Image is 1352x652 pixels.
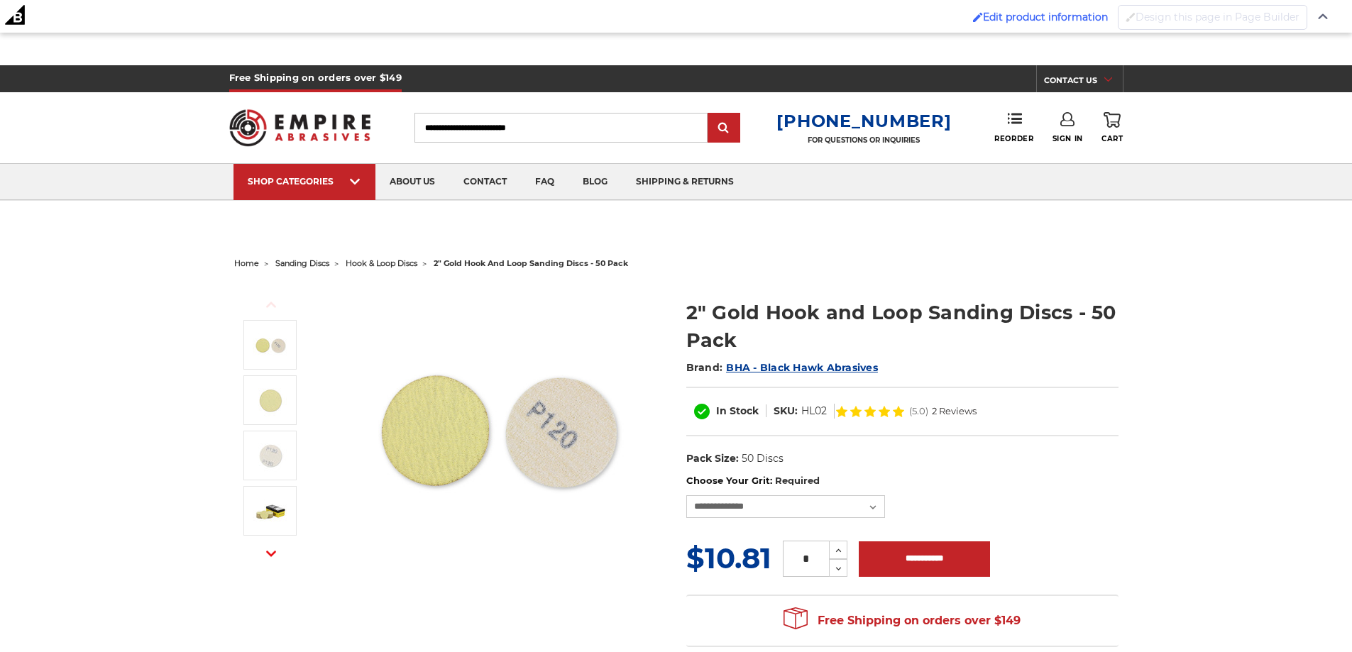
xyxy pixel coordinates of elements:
[346,258,417,268] a: hook & loop discs
[254,538,288,569] button: Next
[229,100,371,155] img: Empire Abrasives
[1053,134,1083,143] span: Sign In
[716,404,759,417] span: In Stock
[784,607,1021,635] span: Free Shipping on orders over $149
[229,65,402,92] h5: Free Shipping on orders over $149
[932,407,977,416] span: 2 Reviews
[776,111,951,131] a: [PHONE_NUMBER]
[710,114,738,143] input: Submit
[973,12,983,22] img: Enabled brush for product edit
[776,136,951,145] p: FOR QUESTIONS OR INQUIRIES
[1101,134,1123,143] span: Cart
[686,541,771,575] span: $10.81
[253,327,288,363] img: 2 inch hook loop sanding discs gold
[248,176,361,187] div: SHOP CATEGORIES
[521,164,568,200] a: faq
[253,382,288,418] img: 2" gold sanding disc with hook and loop backing
[801,404,827,419] dd: HL02
[1136,11,1299,23] span: Design this page in Page Builder
[356,284,639,568] img: 2 inch hook loop sanding discs gold
[686,451,739,466] dt: Pack Size:
[774,404,798,419] dt: SKU:
[686,474,1119,488] label: Choose Your Grit:
[434,258,628,268] span: 2" gold hook and loop sanding discs - 50 pack
[449,164,521,200] a: contact
[375,164,449,200] a: about us
[1318,13,1328,20] img: Close Admin Bar
[1126,12,1136,22] img: Disabled brush to Design this page in Page Builder
[983,11,1108,23] span: Edit product information
[568,164,622,200] a: blog
[686,361,723,374] span: Brand:
[253,493,288,529] img: 50 pack - gold 2 inch hook and loop sanding discs
[775,475,820,486] small: Required
[686,299,1119,354] h1: 2" Gold Hook and Loop Sanding Discs - 50 Pack
[254,289,288,320] button: Previous
[1101,112,1123,143] a: Cart
[1118,5,1307,30] button: Disabled brush to Design this page in Page Builder Design this page in Page Builder
[1044,72,1123,92] a: CONTACT US
[726,361,878,374] a: BHA - Black Hawk Abrasives
[994,134,1033,143] span: Reorder
[622,164,748,200] a: shipping & returns
[909,407,928,416] span: (5.0)
[275,258,329,268] a: sanding discs
[966,4,1115,31] a: Enabled brush for product edit Edit product information
[234,258,259,268] a: home
[742,451,784,466] dd: 50 Discs
[994,112,1033,143] a: Reorder
[253,438,288,473] img: premium velcro backed 2 inch sanding disc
